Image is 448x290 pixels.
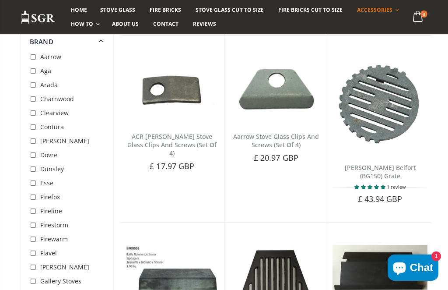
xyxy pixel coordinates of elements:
[147,17,185,31] a: Contact
[71,20,93,28] span: How To
[21,10,56,25] img: Stove Glass Replacement
[40,179,53,187] span: Esse
[94,3,142,17] a: Stove Glass
[186,17,223,31] a: Reviews
[40,81,58,89] span: Arada
[332,58,427,153] img: Franco Belge Belfort (BG150) Grate
[350,3,403,17] a: Accessories
[387,184,406,190] span: 1 review
[112,20,139,28] span: About us
[358,194,402,204] span: £ 43.94 GBP
[40,235,68,243] span: Firewarm
[357,6,392,14] span: Accessories
[40,263,89,271] span: [PERSON_NAME]
[71,6,87,14] span: Home
[193,20,216,28] span: Reviews
[127,132,217,157] a: ACR [PERSON_NAME] Stove Glass Clips And Screws (Set Of 4)
[189,3,270,17] a: Stove Glass Cut To Size
[385,255,441,283] inbox-online-store-chat: Shopify online store chat
[40,193,60,201] span: Firefox
[40,249,57,257] span: Flavel
[409,9,427,26] a: 0
[153,20,178,28] span: Contact
[40,151,57,159] span: Dovre
[100,6,135,14] span: Stove Glass
[345,163,416,180] a: [PERSON_NAME] Belfort (BG150) Grate
[40,221,68,229] span: Firestorm
[229,58,324,122] img: Aarrow stove glass clip
[354,184,387,190] span: 5.00 stars
[420,11,427,18] span: 0
[40,207,62,215] span: Fireline
[272,3,349,17] a: Fire Bricks Cut To Size
[233,132,319,149] a: Aarrow Stove Glass Clips And Screws (Set Of 4)
[278,6,343,14] span: Fire Bricks Cut To Size
[254,152,298,163] span: £ 20.97 GBP
[105,17,145,31] a: About us
[64,3,94,17] a: Home
[64,17,104,31] a: How To
[150,6,181,14] span: Fire Bricks
[143,3,188,17] a: Fire Bricks
[30,37,53,46] span: Brand
[40,53,61,61] span: Aarrow
[40,165,64,173] span: Dunsley
[40,123,64,131] span: Contura
[40,67,51,75] span: Aga
[125,58,220,122] img: Set of 4 ACR glass clips with screws
[196,6,263,14] span: Stove Glass Cut To Size
[40,277,81,285] span: Gallery Stoves
[40,95,74,103] span: Charnwood
[40,109,69,117] span: Clearview
[150,161,194,171] span: £ 17.97 GBP
[40,137,89,145] span: [PERSON_NAME]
